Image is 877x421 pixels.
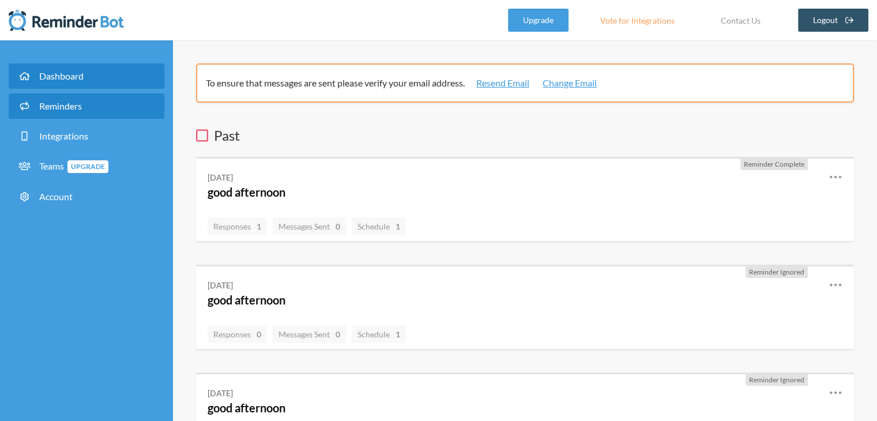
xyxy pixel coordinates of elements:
a: good afternoon [208,293,285,307]
a: good afternoon [208,185,285,199]
a: Schedule1 [352,217,406,235]
strong: 1 [396,220,400,232]
span: Account [39,191,73,202]
span: Reminder Ignored [749,375,804,384]
a: Vote for Integrations [586,9,689,32]
span: Schedule [357,329,400,339]
strong: 0 [336,220,340,232]
strong: 1 [396,328,400,340]
a: good afternoon [208,401,285,415]
span: Reminder Ignored [749,268,804,276]
span: Schedule [357,221,400,231]
strong: 0 [257,328,261,340]
span: Upgrade [67,160,108,173]
a: Integrations [9,123,164,149]
div: [DATE] [208,387,233,399]
img: Reminder Bot [9,9,124,32]
strong: 0 [336,328,340,340]
a: Reminders [9,93,164,119]
span: Dashboard [39,70,84,81]
a: Contact Us [706,9,775,32]
a: TeamsUpgrade [9,153,164,179]
p: To ensure that messages are sent please verify your email address. [206,76,836,90]
a: Dashboard [9,63,164,89]
a: Responses0 [208,325,267,343]
a: Messages Sent0 [273,217,346,235]
a: Logout [798,9,869,32]
a: Change Email [543,76,597,90]
a: Responses1 [208,217,267,235]
a: Upgrade [508,9,569,32]
span: Responses [213,221,261,231]
div: [DATE] [208,171,233,183]
a: Resend Email [476,76,529,90]
div: [DATE] [208,279,233,291]
a: Account [9,184,164,209]
span: Messages Sent [278,221,340,231]
span: Teams [39,160,108,171]
span: Integrations [39,130,88,141]
a: Schedule1 [352,325,406,343]
span: Reminders [39,100,82,111]
strong: 1 [257,220,261,232]
span: Responses [213,329,261,339]
span: Reminder Complete [744,160,804,168]
a: Messages Sent0 [273,325,346,343]
span: Messages Sent [278,329,340,339]
h3: Past [196,126,854,145]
